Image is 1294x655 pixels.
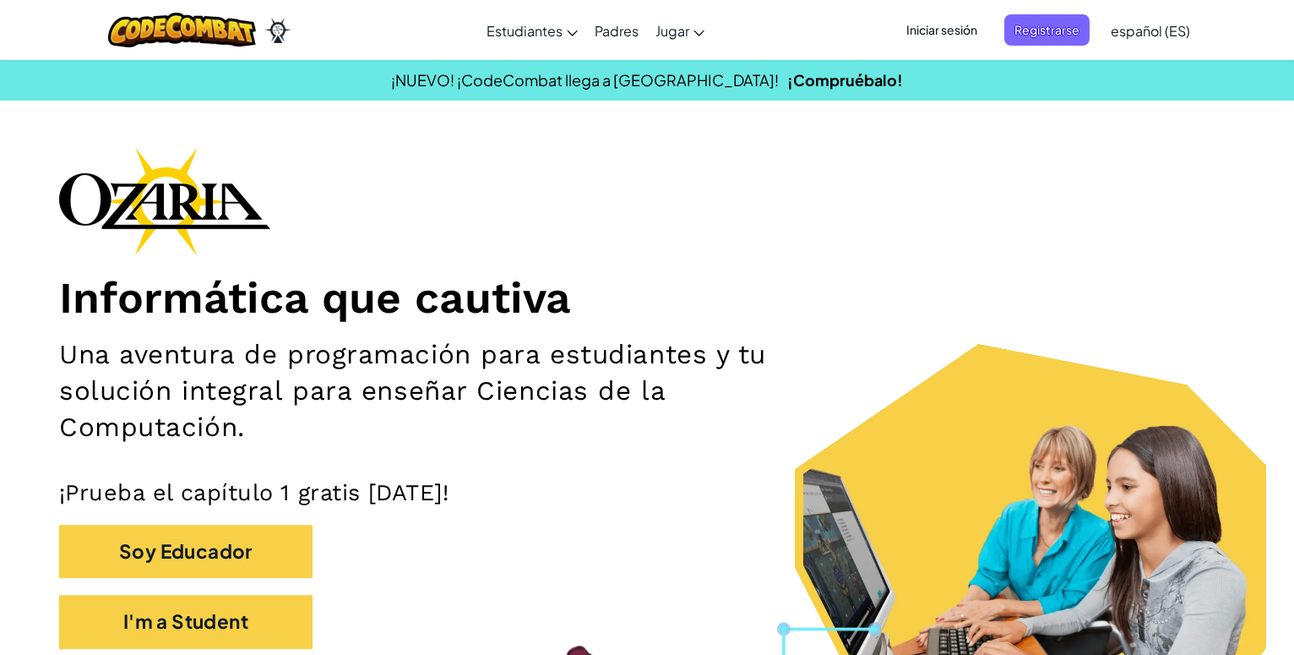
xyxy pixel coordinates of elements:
[59,525,313,579] button: Soy Educador
[896,14,987,46] button: Iniciar sesión
[391,70,779,90] span: ¡NUEVO! ¡CodeCombat llega a [GEOGRAPHIC_DATA]!
[59,479,1235,508] p: ¡Prueba el capítulo 1 gratis [DATE]!
[647,8,713,53] a: Jugar
[487,22,563,40] span: Estudiantes
[108,13,256,47] img: CodeCombat logo
[264,18,291,43] img: Ozaria
[586,8,647,53] a: Padres
[1004,14,1090,46] button: Registrarse
[1111,22,1190,40] span: español (ES)
[478,8,586,53] a: Estudiantes
[59,147,270,255] img: Ozaria branding logo
[1102,8,1199,53] a: español (ES)
[59,337,847,445] h2: Una aventura de programación para estudiantes y tu solución integral para enseñar Ciencias de la ...
[655,22,689,40] span: Jugar
[59,272,1235,325] h1: Informática que cautiva
[787,70,903,90] a: ¡Compruébalo!
[59,595,313,649] button: I'm a Student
